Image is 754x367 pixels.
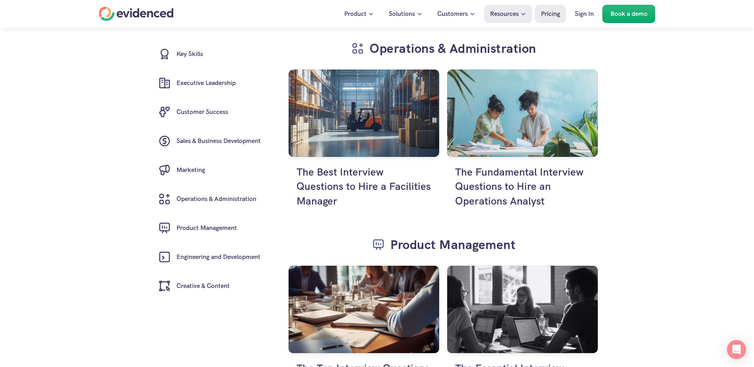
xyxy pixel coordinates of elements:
img: Warehouse inspection [289,70,439,157]
h4: The Fundamental Interview Questions to Hire an Operations Analyst [455,165,590,208]
div: Open Intercom Messenger [727,340,746,359]
h6: Executive Leadership [176,78,236,89]
a: Product Management [151,214,267,243]
a: Sign In [569,5,600,23]
img: Product management meeting [447,266,598,353]
p: Solutions [389,9,415,19]
a: Book a demo [603,5,655,23]
p: Sign In [575,9,594,19]
h6: Sales & Business Development [176,136,261,147]
a: Executive Leadership [151,69,267,98]
img: Conducting research [289,266,439,353]
a: Running analysisThe Fundamental Interview Questions to Hire an Operations Analyst [447,70,598,216]
h6: Marketing [176,165,205,176]
h4: The Best Interview Questions to Hire a Facilities Manager [297,165,431,208]
a: Sales & Business Development [151,127,267,156]
a: Customer Success [151,98,267,127]
h3: Product Management [390,236,516,254]
a: Pricing [535,5,566,23]
h6: Operations & Administration [176,194,256,205]
h6: Engineering and Development [176,252,260,263]
a: Engineering and Development [151,243,267,272]
p: Pricing [541,9,560,19]
h6: Customer Success [176,107,228,118]
a: Key Skills [151,40,267,69]
a: Operations & Administration [151,185,267,214]
a: Home [99,7,174,21]
p: Customers [437,9,468,19]
img: Running analysis [447,70,598,157]
a: Marketing [151,156,267,185]
a: Creative & Content [151,272,267,301]
h6: Creative & Content [176,281,230,292]
p: Book a demo [611,9,647,19]
h6: Key Skills [176,49,203,60]
a: Warehouse inspectionThe Best Interview Questions to Hire a Facilities Manager [289,70,439,216]
h6: Product Management [176,223,237,234]
h3: Operations & Administration [370,40,536,58]
p: Resources [490,9,519,19]
p: Product [344,9,366,19]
